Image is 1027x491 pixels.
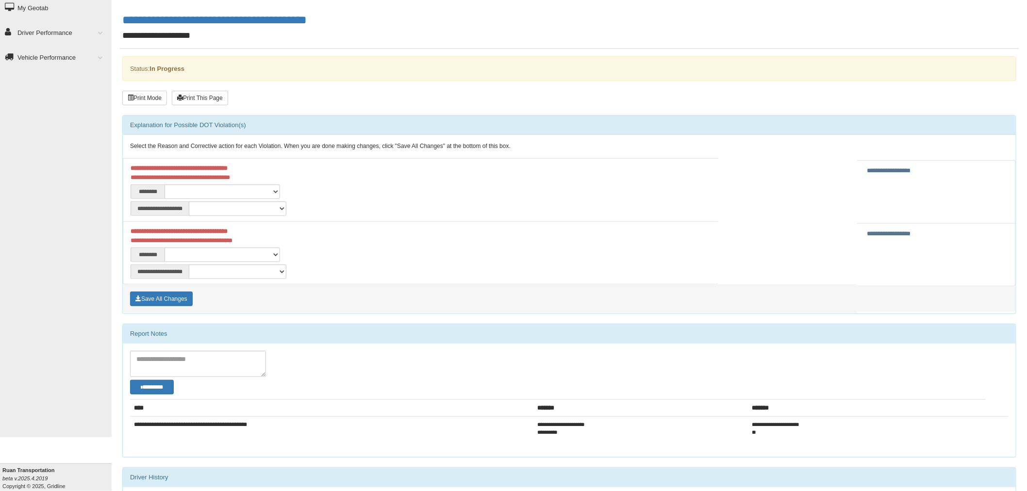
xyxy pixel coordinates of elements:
button: Print Mode [122,91,167,105]
button: Save [130,292,193,306]
button: Change Filter Options [130,380,174,394]
div: Status: [122,56,1016,81]
button: Print This Page [172,91,228,105]
strong: In Progress [149,65,184,72]
div: Copyright © 2025, Gridline [2,466,112,490]
div: Select the Reason and Corrective action for each Violation. When you are done making changes, cli... [123,135,1016,158]
b: Ruan Transportation [2,467,55,473]
div: Driver History [123,468,1016,487]
div: Explanation for Possible DOT Violation(s) [123,115,1016,135]
div: Report Notes [123,324,1016,344]
i: beta v.2025.4.2019 [2,475,48,481]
